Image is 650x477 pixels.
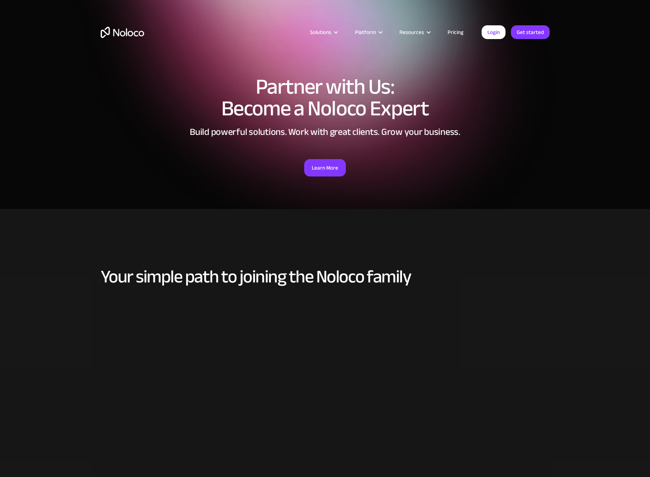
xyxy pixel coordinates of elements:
[101,267,550,286] h2: Your simple path to joining the Noloco family
[390,27,439,37] div: Resources
[310,27,331,37] div: Solutions
[301,27,346,37] div: Solutions
[101,76,550,119] h1: Partner with Us: Become a Noloco Expert
[482,25,506,39] a: Login
[190,123,460,141] strong: Build powerful solutions. Work with great clients. Grow your business.
[439,27,473,37] a: Pricing
[101,27,144,38] a: home
[304,159,346,176] a: Learn More
[355,27,376,37] div: Platform
[399,27,424,37] div: Resources
[346,27,390,37] div: Platform
[511,25,550,39] a: Get started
